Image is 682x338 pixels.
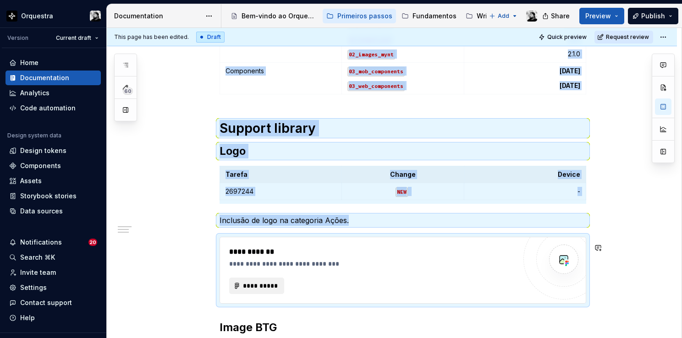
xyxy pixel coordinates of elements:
[20,146,66,155] div: Design tokens
[5,295,101,310] button: Contact support
[579,8,624,24] button: Preview
[398,9,460,23] a: Fundamentos
[20,253,55,262] div: Search ⌘K
[227,7,484,25] div: Page tree
[225,187,336,196] p: 2697244
[220,215,586,226] p: Inclusão de logo na categoria Ações.
[606,33,649,41] span: Request review
[20,268,56,277] div: Invite team
[5,86,101,100] a: Analytics
[114,33,189,41] span: This page has been edited.
[7,34,28,42] div: Version
[20,238,62,247] div: Notifications
[5,143,101,158] a: Design tokens
[486,10,521,22] button: Add
[227,9,321,23] a: Bem-vindo ao Orquestra!
[641,11,665,21] span: Publish
[526,11,537,22] img: Lucas Angelo Marim
[220,120,586,136] h1: Support library
[470,187,580,196] p: -
[20,298,72,307] div: Contact support
[5,280,101,295] a: Settings
[560,67,580,75] strong: [DATE]
[585,11,611,21] span: Preview
[470,49,580,59] p: 2.1.0
[7,132,61,139] div: Design system data
[347,170,458,179] p: Change
[396,187,408,197] code: NEW
[547,33,587,41] span: Quick preview
[20,58,38,67] div: Home
[347,67,405,76] code: 03_mob_components
[21,11,53,21] div: Orquestra
[114,11,201,21] div: Documentation
[6,11,17,22] img: 2d16a307-6340-4442-b48d-ad77c5bc40e7.png
[536,31,591,44] button: Quick preview
[594,31,653,44] button: Request review
[5,158,101,173] a: Components
[242,11,317,21] div: Bem-vindo ao Orquestra!
[56,34,91,42] span: Current draft
[20,283,47,292] div: Settings
[20,207,63,216] div: Data sources
[196,32,225,43] div: Draft
[551,11,570,21] span: Share
[462,9,503,23] a: Writing
[20,73,69,82] div: Documentation
[5,204,101,218] a: Data sources
[52,32,103,44] button: Current draft
[412,11,456,21] div: Fundamentos
[5,235,101,250] button: Notifications20
[5,55,101,70] a: Home
[2,6,104,26] button: OrquestraLucas Angelo Marim
[20,176,42,185] div: Assets
[5,311,101,325] button: Help
[20,191,77,201] div: Storybook stories
[20,161,61,170] div: Components
[5,71,101,85] a: Documentation
[538,8,576,24] button: Share
[220,144,586,158] h2: Logo
[20,313,35,322] div: Help
[470,170,580,179] p: Device
[225,66,336,76] p: Components
[5,250,101,265] button: Search ⌘K
[123,87,133,95] span: 60
[347,50,395,60] code: 02_images_mynt
[477,11,500,21] div: Writing
[220,320,586,335] h2: Image BTG
[337,11,392,21] div: Primeiros passos
[20,88,49,98] div: Analytics
[498,12,509,20] span: Add
[5,101,101,115] a: Code automation
[20,104,76,113] div: Code automation
[5,189,101,203] a: Storybook stories
[88,239,97,246] span: 20
[323,9,396,23] a: Primeiros passos
[5,174,101,188] a: Assets
[90,11,101,22] img: Lucas Angelo Marim
[347,82,405,91] code: 03_web_components
[5,265,101,280] a: Invite team
[560,82,580,89] strong: [DATE]
[628,8,678,24] button: Publish
[225,170,336,179] p: Tarefa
